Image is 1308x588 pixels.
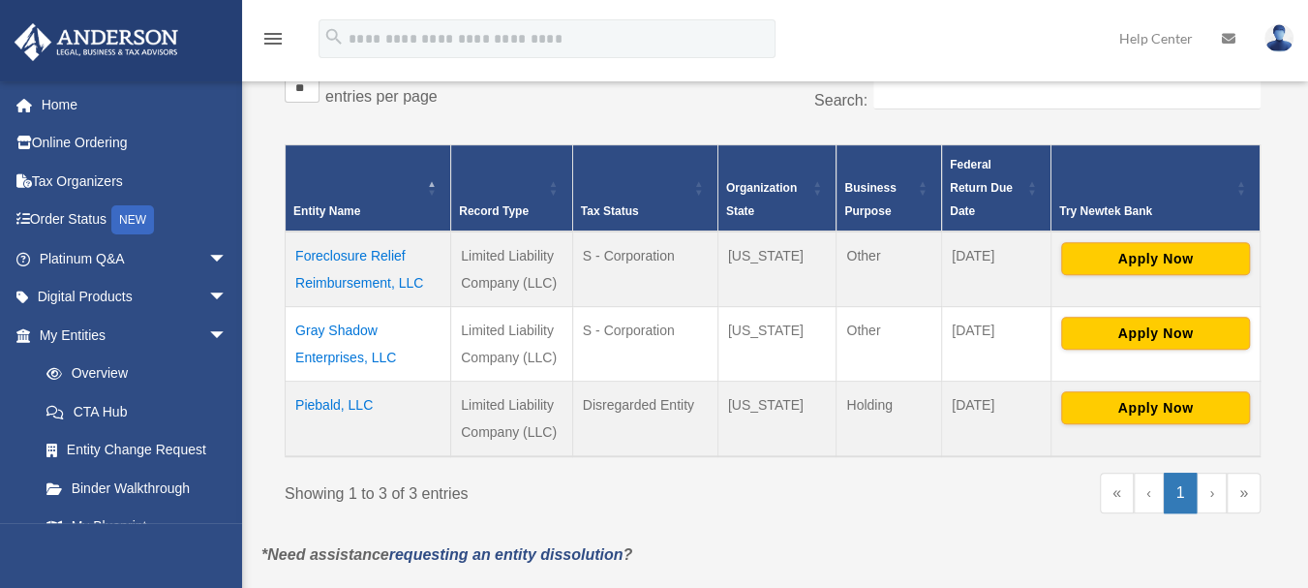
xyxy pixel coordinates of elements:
[717,145,837,232] th: Organization State: Activate to sort
[286,232,451,307] td: Foreclosure Relief Reimbursement, LLC
[208,316,247,356] span: arrow_drop_down
[1164,473,1198,513] a: 1
[323,26,345,47] i: search
[1134,473,1164,513] a: Previous
[14,162,257,201] a: Tax Organizers
[717,382,837,457] td: [US_STATE]
[942,145,1051,232] th: Federal Return Due Date: Activate to sort
[27,392,247,431] a: CTA Hub
[111,205,154,234] div: NEW
[1061,317,1250,350] button: Apply Now
[717,232,837,307] td: [US_STATE]
[1050,145,1260,232] th: Try Newtek Bank : Activate to sort
[14,278,257,317] a: Digital Productsarrow_drop_down
[14,316,247,355] a: My Entitiesarrow_drop_down
[950,158,1013,218] span: Federal Return Due Date
[14,85,257,124] a: Home
[286,307,451,382] td: Gray Shadow Enterprises, LLC
[286,382,451,457] td: Piebald, LLC
[208,239,247,279] span: arrow_drop_down
[1264,24,1293,52] img: User Pic
[837,232,942,307] td: Other
[9,23,184,61] img: Anderson Advisors Platinum Portal
[814,92,867,108] label: Search:
[1061,391,1250,424] button: Apply Now
[261,34,285,50] a: menu
[837,307,942,382] td: Other
[572,382,717,457] td: Disregarded Entity
[285,473,758,508] div: Showing 1 to 3 of 3 entries
[1227,473,1261,513] a: Last
[1061,242,1250,275] button: Apply Now
[27,508,247,546] a: My Blueprint
[389,546,624,563] a: requesting an entity dissolution
[451,382,573,457] td: Limited Liability Company (LLC)
[572,307,717,382] td: S - Corporation
[27,355,237,393] a: Overview
[717,307,837,382] td: [US_STATE]
[27,431,247,470] a: Entity Change Request
[1100,473,1134,513] a: First
[293,204,360,218] span: Entity Name
[844,181,896,218] span: Business Purpose
[451,307,573,382] td: Limited Liability Company (LLC)
[14,124,257,163] a: Online Ordering
[837,145,942,232] th: Business Purpose: Activate to sort
[459,204,529,218] span: Record Type
[208,278,247,318] span: arrow_drop_down
[572,145,717,232] th: Tax Status: Activate to sort
[1197,473,1227,513] a: Next
[451,232,573,307] td: Limited Liability Company (LLC)
[726,181,797,218] span: Organization State
[837,382,942,457] td: Holding
[27,469,247,508] a: Binder Walkthrough
[14,201,257,240] a: Order StatusNEW
[942,382,1051,457] td: [DATE]
[942,232,1051,307] td: [DATE]
[286,145,451,232] th: Entity Name: Activate to invert sorting
[1059,200,1231,223] div: Try Newtek Bank
[14,239,257,278] a: Platinum Q&Aarrow_drop_down
[572,232,717,307] td: S - Corporation
[261,27,285,50] i: menu
[942,307,1051,382] td: [DATE]
[451,145,573,232] th: Record Type: Activate to sort
[325,88,438,105] label: entries per page
[261,546,632,563] em: *Need assistance ?
[581,204,639,218] span: Tax Status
